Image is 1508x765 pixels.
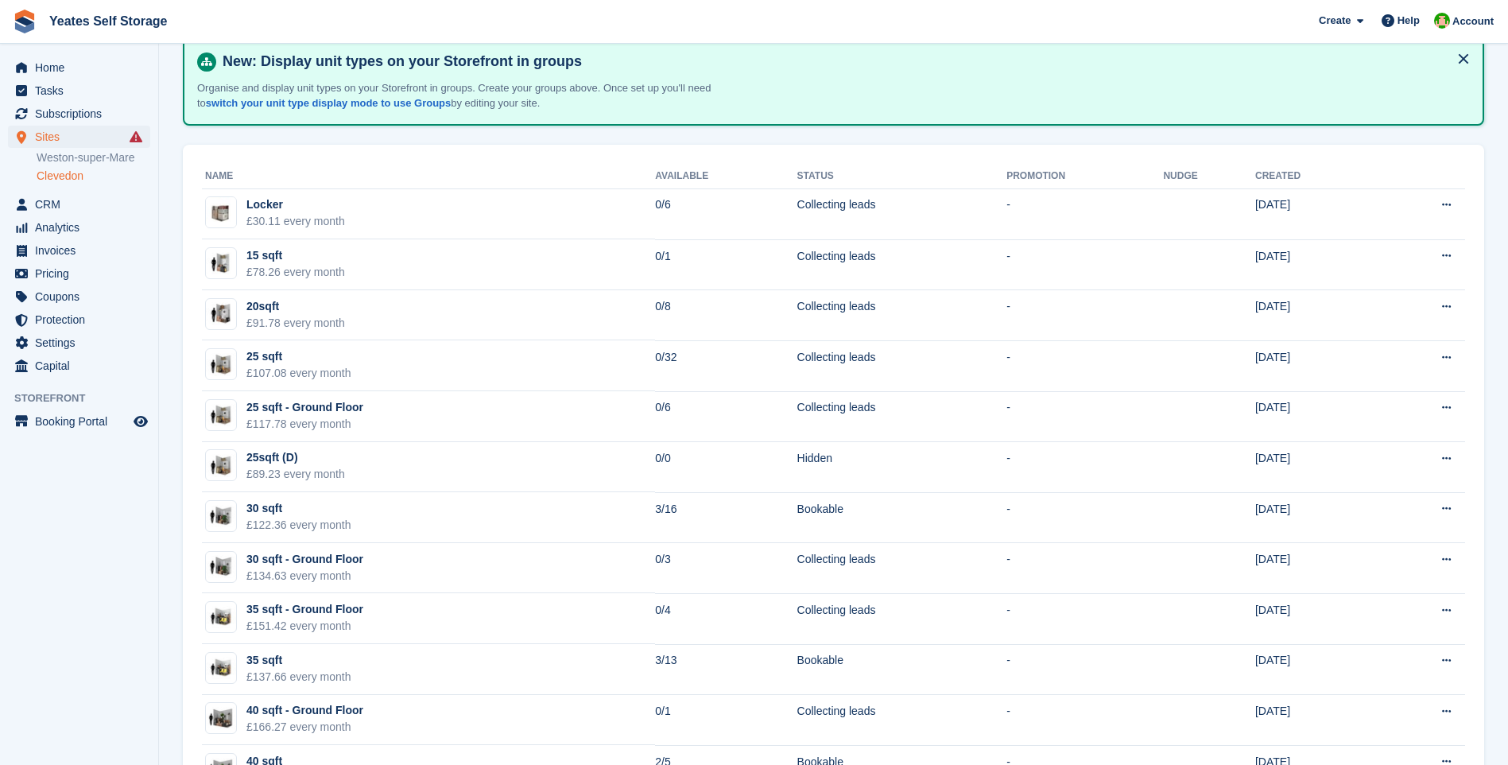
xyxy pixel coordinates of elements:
img: Angela Field [1434,13,1450,29]
th: Status [797,164,1007,189]
th: Created [1255,164,1376,189]
img: 15-sqft-unit.jpg [206,252,236,275]
span: Help [1398,13,1420,29]
td: 0/6 [655,391,797,442]
span: Sites [35,126,130,148]
img: 35-sqft-unit.jpg [206,606,236,629]
td: - [1006,543,1163,594]
td: [DATE] [1255,442,1376,493]
td: - [1006,442,1163,493]
td: Collecting leads [797,543,1007,594]
span: Booking Portal [35,410,130,433]
a: menu [8,193,150,216]
td: 3/13 [655,644,797,695]
span: Settings [35,332,130,354]
td: [DATE] [1255,593,1376,644]
td: [DATE] [1255,340,1376,391]
td: Hidden [797,442,1007,493]
i: Smart entry sync failures have occurred [130,130,142,143]
td: [DATE] [1255,492,1376,543]
span: Storefront [14,390,158,406]
td: [DATE] [1255,644,1376,695]
img: 25-sqft-unit.jpg [206,353,236,376]
a: Preview store [131,412,150,431]
div: 25sqft (D) [246,449,345,466]
a: menu [8,216,150,239]
td: Collecting leads [797,340,1007,391]
img: 35-sqft-unit.jpg [206,657,236,680]
span: CRM [35,193,130,216]
td: - [1006,492,1163,543]
a: menu [8,80,150,102]
div: £122.36 every month [246,517,351,534]
img: 25-sqft-unit.jpg [206,454,236,477]
div: 25 sqft - Ground Floor [246,399,363,416]
div: 30 sqft - Ground Floor [246,551,363,568]
span: Tasks [35,80,130,102]
td: - [1006,188,1163,239]
td: Collecting leads [797,188,1007,239]
a: Yeates Self Storage [43,8,174,34]
td: [DATE] [1255,695,1376,746]
td: Collecting leads [797,290,1007,341]
div: 25 sqft [246,348,351,365]
a: menu [8,262,150,285]
td: Bookable [797,644,1007,695]
td: - [1006,593,1163,644]
img: Locker%20Small%20-%20Plain.jpg [206,197,236,227]
td: - [1006,290,1163,341]
img: stora-icon-8386f47178a22dfd0bd8f6a31ec36ba5ce8667c1dd55bd0f319d3a0aa187defe.svg [13,10,37,33]
span: Subscriptions [35,103,130,125]
div: £107.08 every month [246,365,351,382]
div: £151.42 every month [246,618,363,635]
img: 30-sqft-unit.jpg [206,555,236,578]
div: £166.27 every month [246,719,363,736]
a: menu [8,285,150,308]
div: £137.66 every month [246,669,351,685]
td: Collecting leads [797,695,1007,746]
div: 35 sqft - Ground Floor [246,601,363,618]
span: Protection [35,309,130,331]
a: menu [8,239,150,262]
span: Account [1452,14,1494,29]
td: 0/3 [655,543,797,594]
a: menu [8,355,150,377]
div: 35 sqft [246,652,351,669]
img: 25-sqft-unit.jpg [206,404,236,427]
td: 0/1 [655,239,797,290]
span: Create [1319,13,1351,29]
td: Collecting leads [797,391,1007,442]
td: 0/4 [655,593,797,644]
img: 20-sqft-unit.jpg [206,302,236,325]
a: menu [8,56,150,79]
div: Locker [246,196,345,213]
a: Clevedon [37,169,150,184]
a: menu [8,332,150,354]
span: Capital [35,355,130,377]
td: [DATE] [1255,188,1376,239]
td: Bookable [797,492,1007,543]
h4: New: Display unit types on your Storefront in groups [216,52,1470,71]
td: 0/32 [655,340,797,391]
a: Weston-super-Mare [37,150,150,165]
div: 20sqft [246,298,345,315]
img: 40-sqft-unit%20(1).jpg [206,707,236,730]
a: menu [8,309,150,331]
span: Analytics [35,216,130,239]
td: - [1006,239,1163,290]
td: - [1006,644,1163,695]
th: Promotion [1006,164,1163,189]
a: menu [8,103,150,125]
td: [DATE] [1255,543,1376,594]
td: [DATE] [1255,391,1376,442]
td: 0/6 [655,188,797,239]
span: Invoices [35,239,130,262]
td: - [1006,695,1163,746]
a: switch your unit type display mode to use Groups [206,97,451,109]
td: - [1006,391,1163,442]
img: 30-sqft-unit.jpg [206,505,236,528]
div: £134.63 every month [246,568,363,584]
td: [DATE] [1255,239,1376,290]
div: 15 sqft [246,247,345,264]
span: Coupons [35,285,130,308]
